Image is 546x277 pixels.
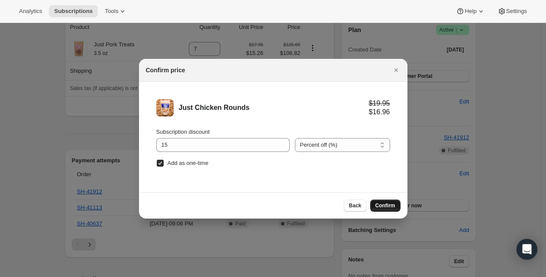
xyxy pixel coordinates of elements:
button: Tools [100,5,132,17]
img: Just Chicken Rounds [156,99,174,116]
span: Analytics [19,8,42,15]
span: Tools [105,8,118,15]
div: $19.95 [369,99,390,108]
div: $16.96 [369,108,390,116]
button: Analytics [14,5,47,17]
button: Close [390,64,402,76]
div: Just Chicken Rounds [179,103,369,112]
span: Subscriptions [54,8,93,15]
span: Subscription discount [156,129,210,135]
span: Back [349,202,362,209]
span: Confirm [375,202,395,209]
span: Help [465,8,476,15]
button: Settings [492,5,532,17]
button: Confirm [370,200,401,212]
span: Add as one-time [168,160,209,166]
button: Subscriptions [49,5,98,17]
button: Back [344,200,367,212]
div: Open Intercom Messenger [517,239,537,260]
h2: Confirm price [146,66,185,74]
span: Settings [506,8,527,15]
button: Help [451,5,490,17]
